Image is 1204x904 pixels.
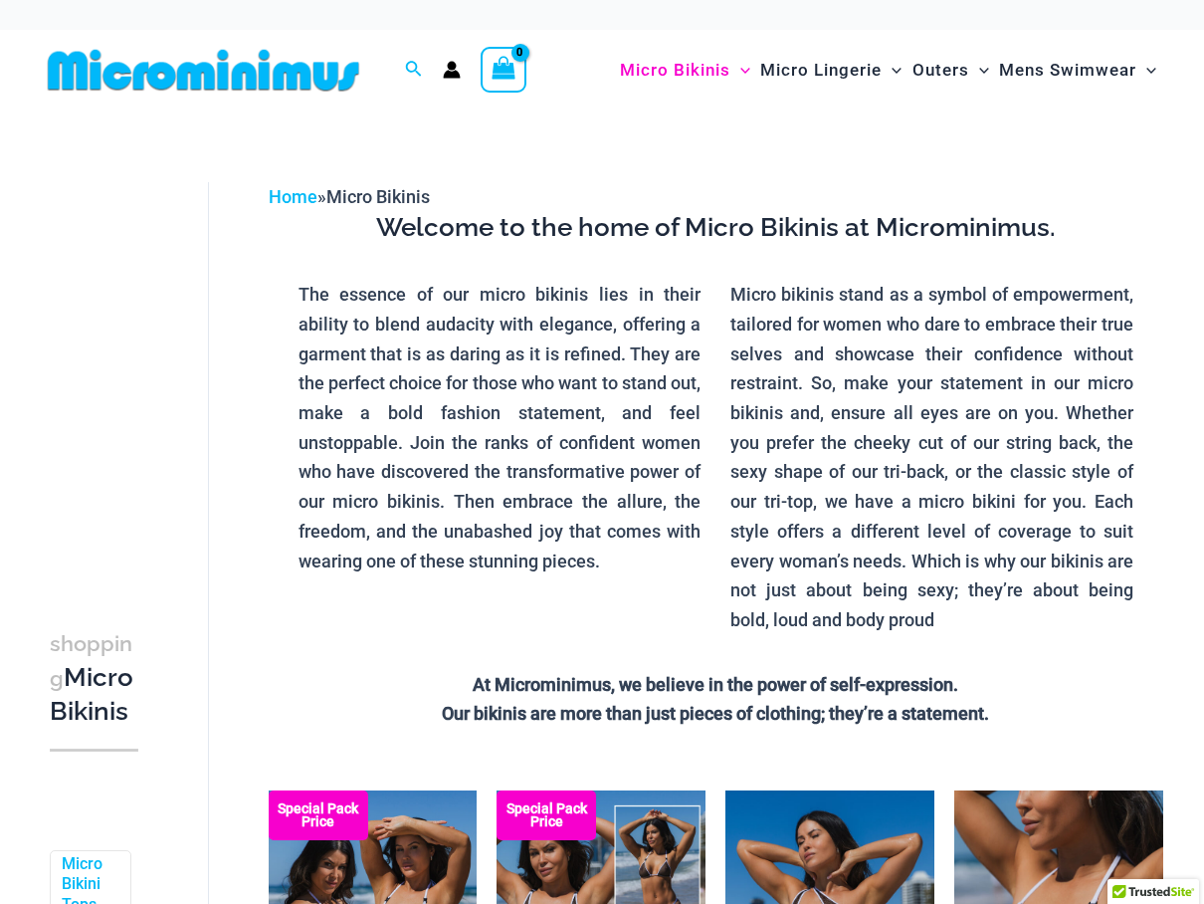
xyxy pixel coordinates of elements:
span: Menu Toggle [1136,45,1156,96]
strong: At Microminimus, we believe in the power of self-expression. [473,674,958,695]
b: Special Pack Price [269,802,368,828]
span: Outers [912,45,969,96]
p: The essence of our micro bikinis lies in their ability to blend audacity with elegance, offering ... [299,280,702,575]
a: Account icon link [443,61,461,79]
a: Mens SwimwearMenu ToggleMenu Toggle [994,40,1161,101]
span: Menu Toggle [730,45,750,96]
a: Home [269,186,317,207]
nav: Site Navigation [612,37,1164,104]
iframe: TrustedSite Certified [50,166,229,565]
span: shopping [50,631,132,691]
span: Menu Toggle [969,45,989,96]
a: View Shopping Cart, empty [481,47,526,93]
h3: Micro Bikinis [50,626,138,729]
img: MM SHOP LOGO FLAT [40,48,367,93]
span: Micro Bikinis [326,186,430,207]
a: Micro LingerieMenu ToggleMenu Toggle [755,40,906,101]
a: Micro BikinisMenu ToggleMenu Toggle [615,40,755,101]
a: OutersMenu ToggleMenu Toggle [907,40,994,101]
p: Micro bikinis stand as a symbol of empowerment, tailored for women who dare to embrace their true... [730,280,1133,634]
span: Menu Toggle [882,45,902,96]
span: Micro Bikinis [620,45,730,96]
span: Micro Lingerie [760,45,882,96]
h3: Welcome to the home of Micro Bikinis at Microminimus. [284,211,1149,245]
span: Mens Swimwear [999,45,1136,96]
a: Search icon link [405,58,423,83]
b: Special Pack Price [497,802,596,828]
strong: Our bikinis are more than just pieces of clothing; they’re a statement. [442,703,989,724]
span: » [269,186,430,207]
